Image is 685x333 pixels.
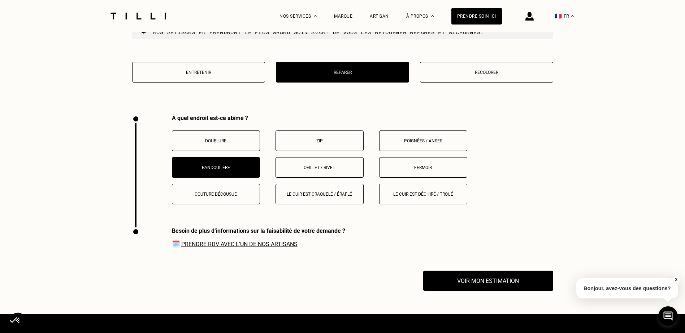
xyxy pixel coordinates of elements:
[420,62,553,83] button: Recolorer
[276,184,364,204] button: Le cuir est craquelé / éraflé
[379,184,467,204] button: Le cuir est déchiré / troué
[172,240,345,248] span: 🗓️
[132,62,265,83] button: Entretenir
[672,276,680,284] button: X
[525,12,534,21] img: icône connexion
[383,165,463,170] p: Fermoir
[172,184,260,204] button: Couture décousue
[108,13,169,19] img: Logo du service de couturière Tilli
[276,157,364,178] button: Oeillet / rivet
[383,138,463,143] p: Poignées / anses
[280,70,405,75] p: Réparer
[383,192,463,197] p: Le cuir est déchiré / troué
[276,130,364,151] button: Zip
[334,14,352,19] a: Marque
[576,278,678,298] p: Bonjour, avez-vous des questions?
[379,157,467,178] button: Fermoir
[172,115,553,121] div: À quel endroit est-ce abîmé ?
[172,157,260,178] button: Bandoulière
[424,70,549,75] p: Recolorer
[181,241,298,248] a: Prendre RDV avec l‘un de nos artisans
[176,165,256,170] p: Bandoulière
[314,15,317,17] img: Menu déroulant
[172,227,345,234] div: Besoin de plus d‘informations sur la faisabilité de votre demande ?
[176,138,256,143] p: Doublure
[379,130,467,151] button: Poignées / anses
[571,15,574,17] img: menu déroulant
[431,15,434,17] img: Menu déroulant à propos
[279,138,360,143] p: Zip
[172,130,260,151] button: Doublure
[279,165,360,170] p: Oeillet / rivet
[370,14,389,19] a: Artisan
[176,192,256,197] p: Couture décousue
[136,70,261,75] p: Entretenir
[276,62,409,83] button: Réparer
[555,13,562,19] span: 🇫🇷
[423,271,553,291] button: Voir mon estimation
[451,8,502,25] a: Prendre soin ici
[279,192,360,197] p: Le cuir est craquelé / éraflé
